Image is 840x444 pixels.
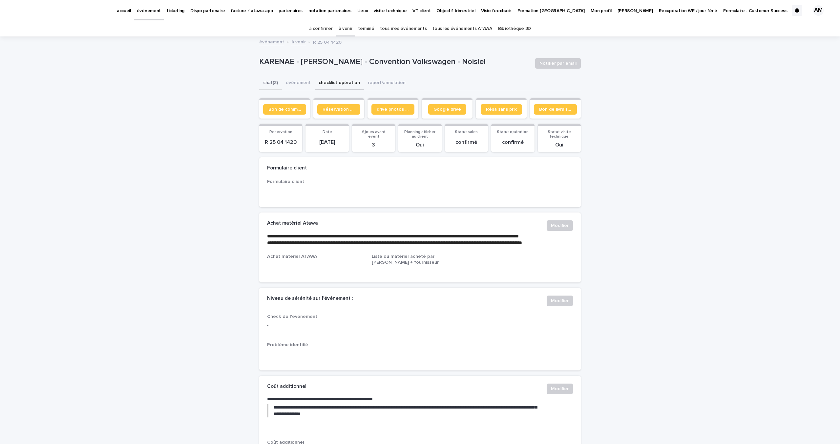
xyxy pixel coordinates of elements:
button: événement [282,77,315,90]
a: Bon de livraison [534,104,577,115]
button: report/annulation [364,77,409,90]
span: Bon de livraison [539,107,572,112]
a: tous les événements ATAWA [432,21,492,36]
p: Oui [402,142,437,148]
span: drive photos coordinateur [377,107,409,112]
span: Achat matériel ATAWA [267,254,317,259]
div: AM [813,5,824,16]
span: Problème identifié [267,343,308,347]
p: confirmé [495,139,530,145]
img: Ls34BcGeRexTGTNfXpUC [13,4,77,17]
span: Notifier par email [539,60,577,67]
span: Statut visite technique [548,130,571,139]
a: Bon de commande [263,104,306,115]
span: Résa sans prix [486,107,517,112]
p: - [267,262,364,269]
a: Résa sans prix [481,104,522,115]
span: Liste du matériel acheté par [PERSON_NAME] + fournisseur [372,254,439,264]
button: Notifier par email [535,58,581,69]
h2: Coût additionnel [267,384,306,389]
span: Modifier [551,386,569,392]
p: KARENAE - [PERSON_NAME] - Convention Volkswagen - Noisiel [259,57,530,67]
a: à venir [291,38,306,45]
button: Modifier [547,384,573,394]
a: à venir [339,21,352,36]
span: Modifier [551,298,569,304]
span: # jours avant event [362,130,386,139]
a: événement [259,38,284,45]
a: terminé [358,21,374,36]
span: Planning afficher au client [404,130,435,139]
p: [DATE] [309,139,345,145]
a: Bibliothèque 3D [498,21,531,36]
p: Oui [542,142,577,148]
button: chat (3) [259,77,282,90]
h2: Niveau de sérénité sur l'événement : [267,296,353,301]
p: 3 [356,142,391,148]
span: Reservation [269,130,292,134]
a: Réservation client [317,104,360,115]
span: Formulaire client [267,179,304,184]
p: R 25 04 1420 [263,139,298,145]
button: Modifier [547,296,573,306]
p: - [267,188,364,194]
span: Réservation client [323,107,355,112]
button: checklist opération [315,77,364,90]
p: - [267,350,573,357]
span: Date [323,130,332,134]
a: Google drive [428,104,466,115]
a: à confirmer [309,21,333,36]
span: Google drive [433,107,461,112]
p: - [267,322,338,329]
h2: Achat matériel Atawa [267,220,318,226]
a: drive photos coordinateur [371,104,414,115]
h2: Formulaire client [267,165,307,171]
p: confirmé [449,139,484,145]
p: R 25 04 1420 [313,38,342,45]
span: Check de l'événement [267,314,317,319]
span: Statut opération [497,130,529,134]
span: Bon de commande [268,107,301,112]
button: Modifier [547,220,573,231]
a: tous mes événements [380,21,427,36]
span: Statut sales [455,130,478,134]
span: Modifier [551,222,569,229]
